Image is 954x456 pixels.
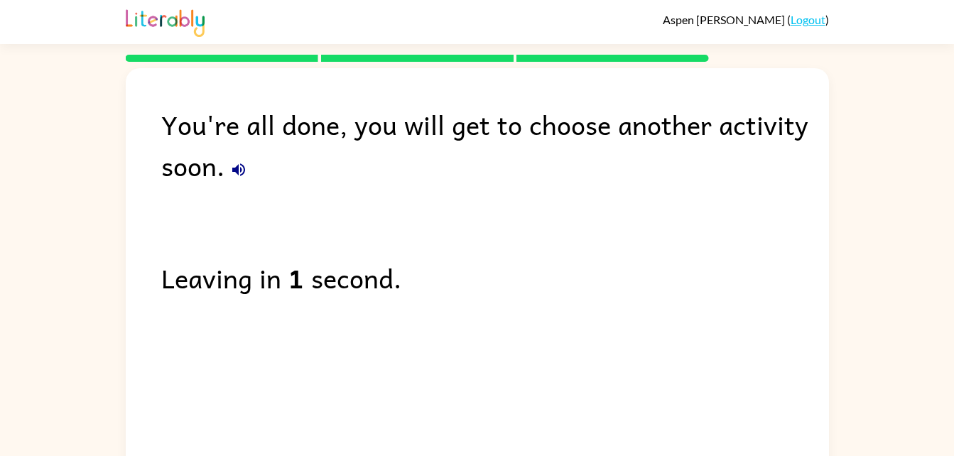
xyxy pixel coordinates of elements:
b: 1 [288,257,304,298]
div: ( ) [663,13,829,26]
div: You're all done, you will get to choose another activity soon. [161,104,829,186]
span: Aspen [PERSON_NAME] [663,13,787,26]
img: Literably [126,6,205,37]
div: Leaving in second. [161,257,829,298]
a: Logout [791,13,825,26]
